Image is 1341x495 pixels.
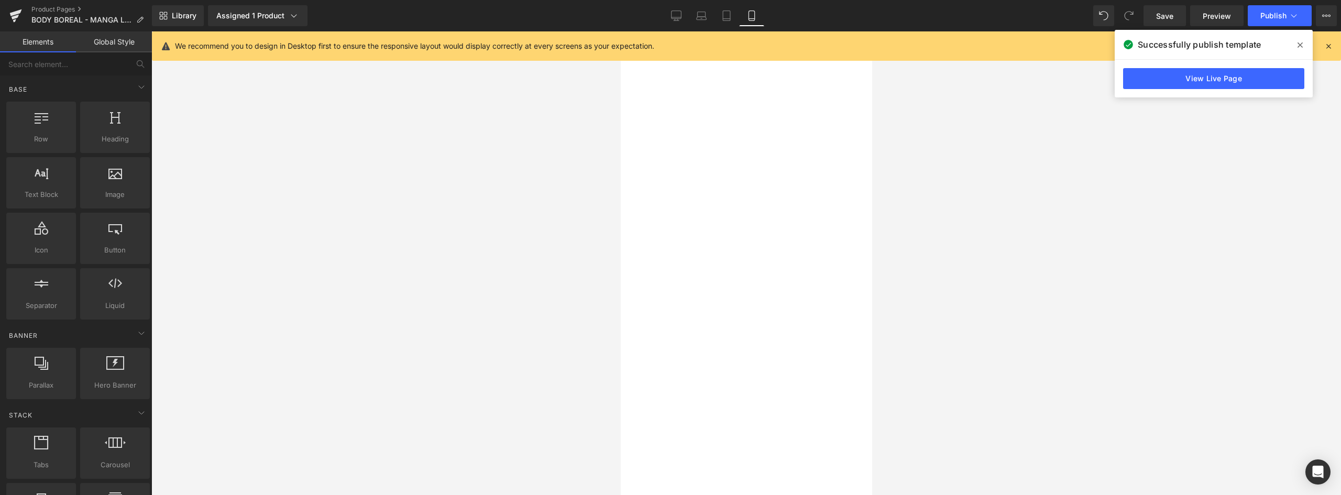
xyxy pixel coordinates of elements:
[9,134,73,145] span: Row
[739,5,764,26] a: Mobile
[31,16,132,24] span: BODY BOREAL - MANGA LARGA
[83,134,147,145] span: Heading
[1190,5,1244,26] a: Preview
[31,5,152,14] a: Product Pages
[83,189,147,200] span: Image
[1138,38,1261,51] span: Successfully publish template
[83,245,147,256] span: Button
[8,331,39,340] span: Banner
[714,5,739,26] a: Tablet
[1156,10,1173,21] span: Save
[9,245,73,256] span: Icon
[9,189,73,200] span: Text Block
[689,5,714,26] a: Laptop
[83,380,147,391] span: Hero Banner
[1203,10,1231,21] span: Preview
[8,410,34,420] span: Stack
[664,5,689,26] a: Desktop
[1093,5,1114,26] button: Undo
[1118,5,1139,26] button: Redo
[172,11,196,20] span: Library
[9,459,73,470] span: Tabs
[1123,68,1304,89] a: View Live Page
[83,459,147,470] span: Carousel
[8,84,28,94] span: Base
[9,380,73,391] span: Parallax
[9,300,73,311] span: Separator
[1260,12,1287,20] span: Publish
[1316,5,1337,26] button: More
[175,40,654,52] p: We recommend you to design in Desktop first to ensure the responsive layout would display correct...
[152,5,204,26] a: New Library
[76,31,152,52] a: Global Style
[1248,5,1312,26] button: Publish
[83,300,147,311] span: Liquid
[1305,459,1331,485] div: Open Intercom Messenger
[216,10,299,21] div: Assigned 1 Product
